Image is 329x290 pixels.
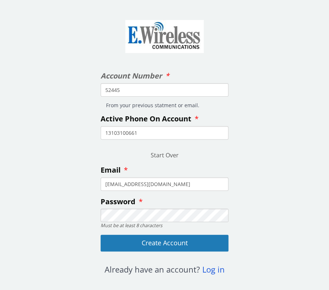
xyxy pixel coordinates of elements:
[101,114,191,124] span: Active Phone On Account
[105,264,200,275] span: Already have an account?
[101,197,135,206] span: Password
[101,151,228,160] center: Start Over
[106,102,223,108] h5: From your previous statment or email.
[101,165,121,175] span: Email
[101,126,228,140] input: enter active phone number on this account
[101,83,228,97] input: enter your account number
[101,222,228,229] div: Must be at least 8 characters
[101,71,162,81] span: Account Number
[101,235,228,251] button: Create Account
[202,264,225,275] a: Log in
